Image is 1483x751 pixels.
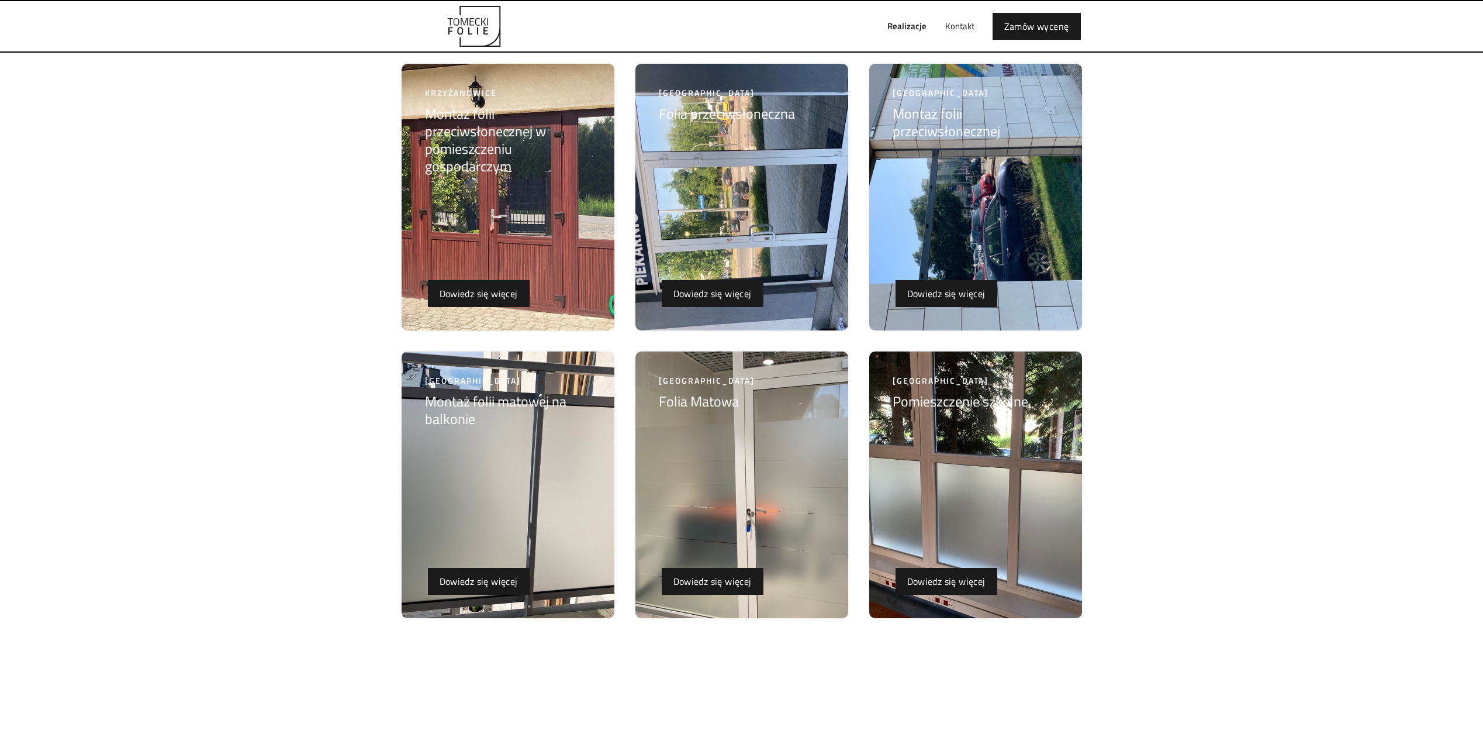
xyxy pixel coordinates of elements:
a: Dowiedz się więcej [428,280,530,307]
a: Dowiedz się więcej [662,280,763,307]
a: Dowiedz się więcej [896,568,997,595]
h5: Folia przeciwsłoneczna [659,105,795,122]
a: [GEOGRAPHIC_DATA]Montaż folii matowej na balkonie [425,375,591,433]
div: [GEOGRAPHIC_DATA] [659,375,755,387]
a: [GEOGRAPHIC_DATA]Pomieszczenie szkolne [893,375,1028,416]
div: [GEOGRAPHIC_DATA] [659,87,795,99]
a: [GEOGRAPHIC_DATA]Folia przeciwsłoneczna [659,87,795,128]
a: Dowiedz się więcej [662,568,763,595]
h5: Montaż folii matowej na balkonie [425,392,591,428]
a: Dowiedz się więcej [428,568,530,595]
a: [GEOGRAPHIC_DATA]Folia Matowa [659,375,755,416]
a: Realizacje [878,8,936,45]
a: Kontakt [936,8,984,45]
div: Krzyżanowice [425,87,591,99]
h5: Montaż folii przeciwsłonecznej w pomieszczeniu gospodarczym [425,105,591,175]
div: [GEOGRAPHIC_DATA] [893,375,1028,387]
h5: Montaż folii przeciwsłonecznej [893,105,1059,140]
a: [GEOGRAPHIC_DATA]Montaż folii przeciwsłonecznej [893,87,1059,146]
h5: Folia Matowa [659,392,755,410]
a: Zamów wycenę [993,13,1081,40]
h5: Pomieszczenie szkolne [893,392,1028,410]
a: Dowiedz się więcej [896,280,997,307]
a: KrzyżanowiceMontaż folii przeciwsłonecznej w pomieszczeniu gospodarczym [425,87,591,181]
div: [GEOGRAPHIC_DATA] [893,87,1059,99]
div: [GEOGRAPHIC_DATA] [425,375,591,387]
